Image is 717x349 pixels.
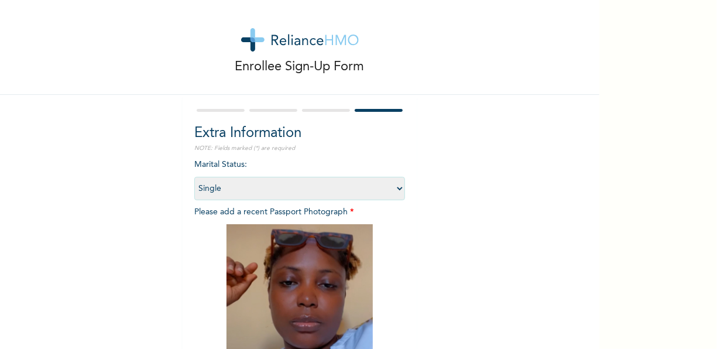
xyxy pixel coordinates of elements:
[194,160,405,193] span: Marital Status :
[194,144,405,153] p: NOTE: Fields marked (*) are required
[194,123,405,144] h2: Extra Information
[235,57,365,77] p: Enrollee Sign-Up Form
[241,28,359,52] img: logo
